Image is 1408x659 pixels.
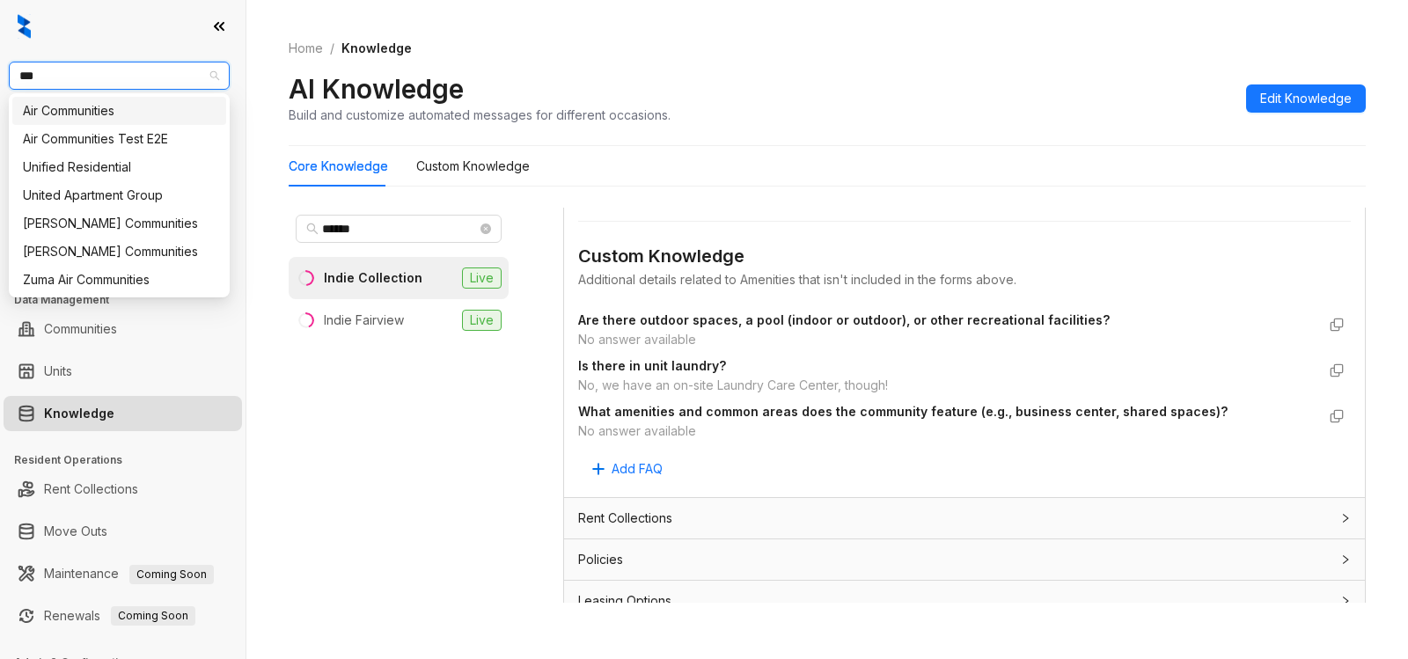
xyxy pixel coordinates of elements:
div: Unified Residential [23,157,216,177]
a: Communities [44,311,117,347]
div: No answer available [578,421,1316,441]
span: collapsed [1340,554,1351,565]
div: Additional details related to Amenities that isn't included in the forms above. [578,270,1351,289]
div: Villa Serena Communities [12,209,226,238]
a: Move Outs [44,514,107,549]
span: search [306,223,319,235]
div: [PERSON_NAME] Communities [23,214,216,233]
div: Zuma Air Communities [12,266,226,294]
button: Edit Knowledge [1246,84,1366,113]
strong: What amenities and common areas does the community feature (e.g., business center, shared spaces)? [578,404,1228,419]
li: Communities [4,311,242,347]
span: Live [462,267,502,289]
div: Policies [564,539,1365,580]
a: RenewalsComing Soon [44,598,195,633]
div: Custom Knowledge [578,243,1351,270]
span: Policies [578,550,623,569]
span: collapsed [1340,513,1351,524]
div: Zuma Air Communities [23,270,216,289]
strong: Is there in unit laundry? [578,358,726,373]
li: Maintenance [4,556,242,591]
span: Knowledge [341,40,412,55]
span: Add FAQ [612,459,663,479]
span: Leasing Options [578,591,671,611]
div: Villa Serena Communities [12,238,226,266]
div: Custom Knowledge [416,157,530,176]
li: Leads [4,118,242,153]
li: / [330,39,334,58]
h3: Data Management [14,292,246,308]
div: Air Communities Test E2E [23,129,216,149]
div: No, we have an on-site Laundry Care Center, though! [578,376,1316,395]
div: Leasing Options [564,581,1365,621]
div: Core Knowledge [289,157,388,176]
div: United Apartment Group [12,181,226,209]
span: Coming Soon [111,606,195,626]
div: Air Communities [12,97,226,125]
li: Knowledge [4,396,242,431]
span: Live [462,310,502,331]
div: Air Communities Test E2E [12,125,226,153]
li: Move Outs [4,514,242,549]
a: Home [285,39,326,58]
div: Indie Collection [324,268,422,288]
strong: Are there outdoor spaces, a pool (indoor or outdoor), or other recreational facilities? [578,312,1110,327]
h2: AI Knowledge [289,72,464,106]
span: collapsed [1340,596,1351,606]
a: Knowledge [44,396,114,431]
a: Units [44,354,72,389]
div: Rent Collections [564,498,1365,538]
div: United Apartment Group [23,186,216,205]
div: [PERSON_NAME] Communities [23,242,216,261]
li: Renewals [4,598,242,633]
li: Leasing [4,194,242,229]
li: Units [4,354,242,389]
a: Rent Collections [44,472,138,507]
div: Build and customize automated messages for different occasions. [289,106,671,124]
span: Edit Knowledge [1260,89,1352,108]
span: close-circle [480,223,491,234]
div: Indie Fairview [324,311,404,330]
div: No answer available [578,330,1316,349]
span: Rent Collections [578,509,672,528]
button: Add FAQ [578,455,677,483]
div: Unified Residential [12,153,226,181]
li: Rent Collections [4,472,242,507]
div: Air Communities [23,101,216,121]
span: Coming Soon [129,565,214,584]
h3: Resident Operations [14,452,246,468]
img: logo [18,14,31,39]
li: Collections [4,236,242,271]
